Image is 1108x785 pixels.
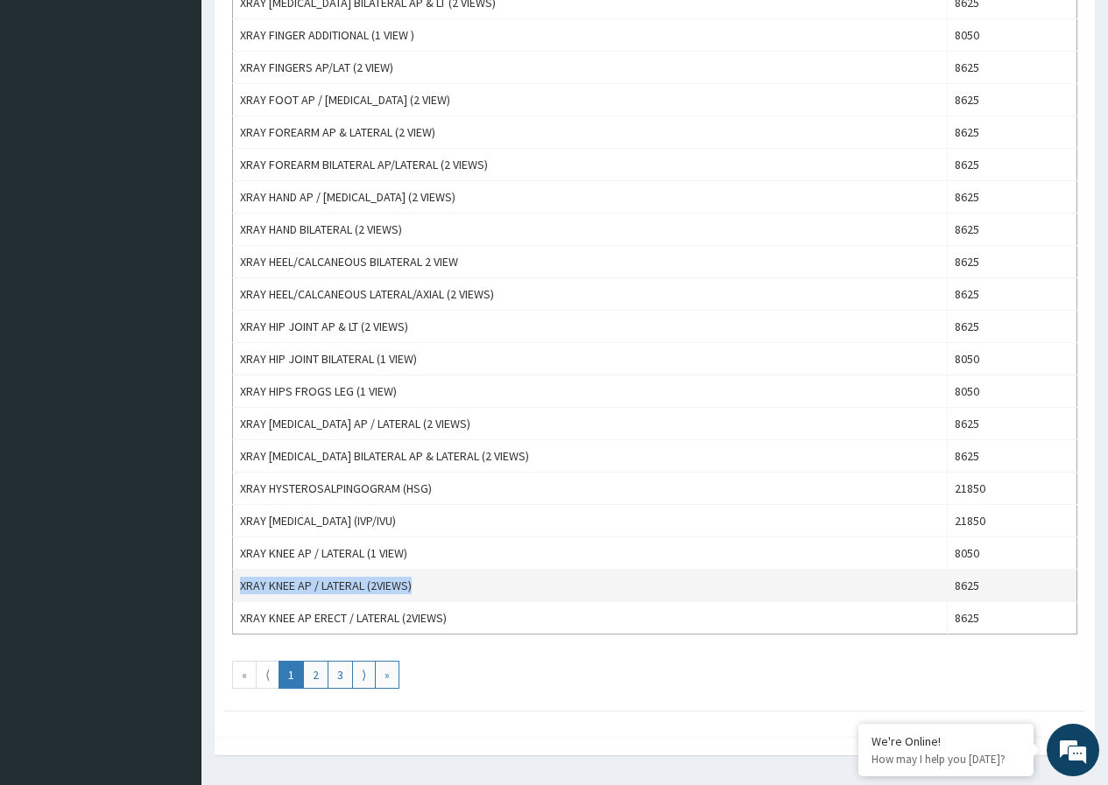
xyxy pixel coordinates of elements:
a: Go to page number 2 [303,661,328,689]
td: XRAY [MEDICAL_DATA] BILATERAL AP & LATERAL (2 VIEWS) [233,440,948,473]
td: XRAY FOOT AP / [MEDICAL_DATA] (2 VIEW) [233,84,948,116]
td: XRAY [MEDICAL_DATA] AP / LATERAL (2 VIEWS) [233,408,948,440]
td: XRAY KNEE AP / LATERAL (1 VIEW) [233,537,948,570]
td: XRAY HEEL/CALCANEOUS BILATERAL 2 VIEW [233,246,948,278]
td: 8625 [947,408,1076,440]
p: How may I help you today? [872,752,1020,767]
td: 21850 [947,473,1076,505]
td: XRAY FOREARM AP & LATERAL (2 VIEW) [233,116,948,149]
td: XRAY FINGER ADDITIONAL (1 VIEW ) [233,19,948,52]
a: Go to last page [375,661,399,689]
td: 8050 [947,19,1076,52]
td: XRAY FINGERS AP/LAT (2 VIEW) [233,52,948,84]
a: Go to page number 3 [328,661,353,689]
div: We're Online! [872,733,1020,749]
span: We're online! [102,221,242,397]
td: 8625 [947,602,1076,634]
a: Go to previous page [256,661,279,689]
td: XRAY HIP JOINT AP & LT (2 VIEWS) [233,311,948,343]
textarea: Type your message and hit 'Enter' [9,478,334,539]
td: 8625 [947,278,1076,311]
td: XRAY KNEE AP / LATERAL (2VIEWS) [233,570,948,602]
td: XRAY HAND AP / [MEDICAL_DATA] (2 VIEWS) [233,181,948,214]
div: Chat with us now [91,98,294,121]
td: 21850 [947,505,1076,537]
td: 8625 [947,84,1076,116]
td: XRAY HAND BILATERAL (2 VIEWS) [233,214,948,246]
a: Go to page number 1 [279,661,304,689]
td: 8625 [947,311,1076,343]
td: XRAY HYSTEROSALPINGOGRAM (HSG) [233,473,948,505]
a: Go to first page [232,661,257,689]
img: d_794563401_company_1708531726252_794563401 [32,88,71,131]
td: 8625 [947,570,1076,602]
td: 8625 [947,214,1076,246]
td: XRAY KNEE AP ERECT / LATERAL (2VIEWS) [233,602,948,634]
td: 8625 [947,181,1076,214]
td: 8625 [947,149,1076,181]
td: XRAY [MEDICAL_DATA] (IVP/IVU) [233,505,948,537]
td: 8050 [947,343,1076,375]
td: 8625 [947,52,1076,84]
div: Minimize live chat window [287,9,329,51]
td: 8625 [947,116,1076,149]
td: XRAY HEEL/CALCANEOUS LATERAL/AXIAL (2 VIEWS) [233,278,948,311]
td: XRAY HIP JOINT BILATERAL (1 VIEW) [233,343,948,375]
td: 8625 [947,246,1076,278]
td: XRAY FOREARM BILATERAL AP/LATERAL (2 VIEWS) [233,149,948,181]
td: 8625 [947,440,1076,473]
td: 8050 [947,375,1076,408]
td: XRAY HIPS FROGS LEG (1 VIEW) [233,375,948,408]
a: Go to next page [352,661,376,689]
td: 8050 [947,537,1076,570]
